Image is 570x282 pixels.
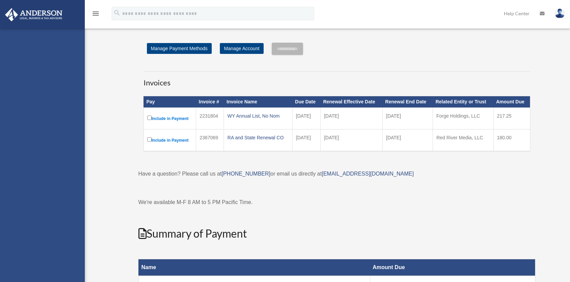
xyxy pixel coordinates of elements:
div: RA and State Renewal CO [227,133,289,142]
a: menu [92,12,100,18]
th: Related Entity or Trust [433,96,494,108]
div: WY Annual List, No Nom [227,111,289,121]
i: menu [92,9,100,18]
td: Forge Holdings, LLC [433,108,494,129]
th: Amount Due [493,96,530,108]
td: [DATE] [320,129,382,152]
label: Include in Payment [147,114,193,123]
th: Name [138,259,370,276]
th: Invoice Name [224,96,292,108]
label: Include in Payment [147,136,193,144]
th: Due Date [292,96,321,108]
td: [DATE] [382,129,433,152]
h3: Invoices [144,71,530,88]
a: [EMAIL_ADDRESS][DOMAIN_NAME] [322,171,414,177]
a: Manage Payment Methods [147,43,212,54]
img: User Pic [555,8,565,18]
th: Renewal End Date [382,96,433,108]
th: Pay [144,96,196,108]
td: 2367069 [196,129,224,152]
th: Invoice # [196,96,224,108]
td: 180.00 [493,129,530,152]
p: Have a question? Please call us at or email us directly at [138,169,535,179]
h2: Summary of Payment [138,226,535,241]
td: [DATE] [292,129,321,152]
input: Include in Payment [147,116,152,120]
th: Renewal Effective Date [320,96,382,108]
td: 217.25 [493,108,530,129]
i: search [113,9,121,17]
td: Red River Media, LLC [433,129,494,152]
th: Amount Due [370,259,535,276]
img: Anderson Advisors Platinum Portal [3,8,64,21]
td: 2231804 [196,108,224,129]
td: [DATE] [382,108,433,129]
a: Manage Account [220,43,263,54]
a: [PHONE_NUMBER] [222,171,270,177]
td: [DATE] [292,108,321,129]
p: We're available M-F 8 AM to 5 PM Pacific Time. [138,198,535,207]
td: [DATE] [320,108,382,129]
input: Include in Payment [147,137,152,142]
